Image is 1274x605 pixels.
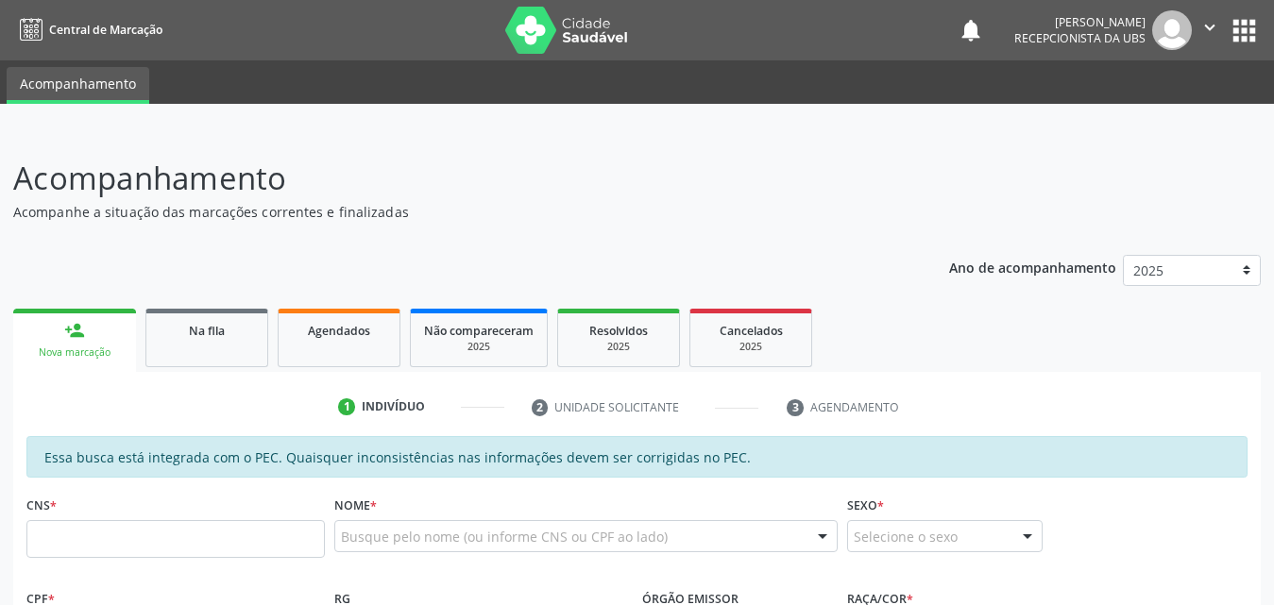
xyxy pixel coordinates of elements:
span: Resolvidos [589,323,648,339]
span: Agendados [308,323,370,339]
div: 2025 [424,340,534,354]
div: [PERSON_NAME] [1014,14,1146,30]
span: Busque pelo nome (ou informe CNS ou CPF ao lado) [341,527,668,546]
span: Não compareceram [424,323,534,339]
span: Central de Marcação [49,22,162,38]
img: img [1152,10,1192,50]
button:  [1192,10,1228,50]
i:  [1199,17,1220,38]
a: Acompanhamento [7,67,149,104]
a: Central de Marcação [13,14,162,45]
span: Cancelados [720,323,783,339]
span: Na fila [189,323,225,339]
div: person_add [64,320,85,341]
span: Selecione o sexo [854,527,958,546]
p: Acompanhe a situação das marcações correntes e finalizadas [13,202,887,222]
div: Essa busca está integrada com o PEC. Quaisquer inconsistências nas informações devem ser corrigid... [26,436,1248,478]
div: Nova marcação [26,345,123,360]
div: 2025 [571,340,666,354]
label: Nome [334,491,377,520]
p: Acompanhamento [13,155,887,202]
button: apps [1228,14,1261,47]
div: 2025 [704,340,798,354]
label: CNS [26,491,57,520]
div: Indivíduo [362,398,425,415]
span: Recepcionista da UBS [1014,30,1146,46]
div: 1 [338,398,355,415]
button: notifications [958,17,984,43]
p: Ano de acompanhamento [949,255,1116,278]
label: Sexo [847,491,884,520]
